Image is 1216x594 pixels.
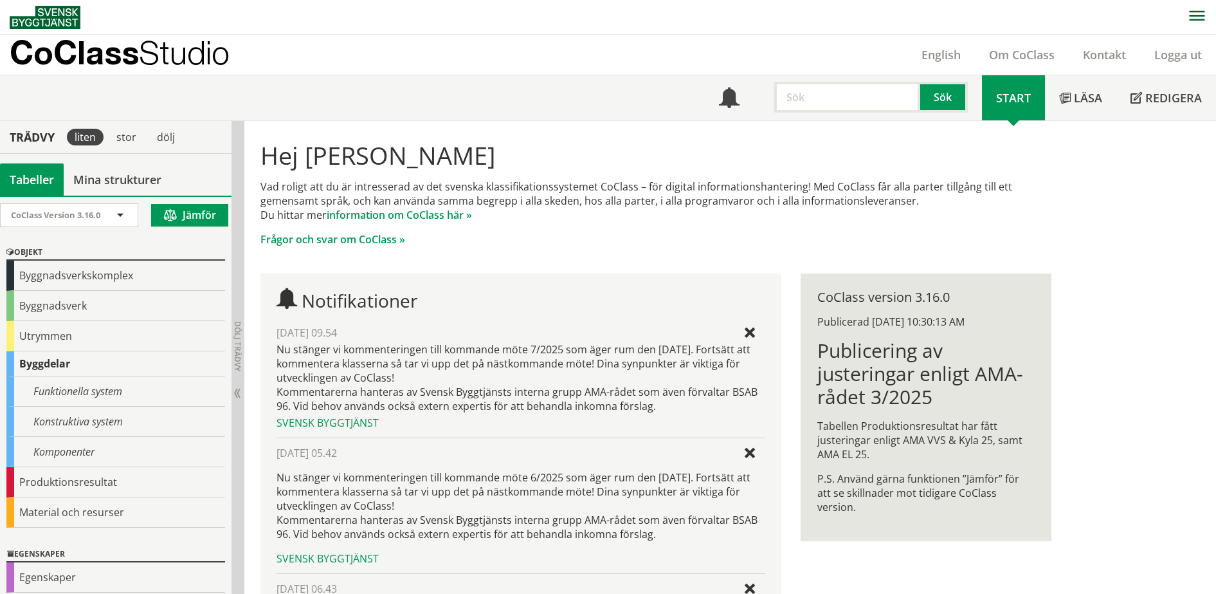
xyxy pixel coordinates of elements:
a: information om CoClass här » [327,208,472,222]
span: [DATE] 09.54 [277,326,337,340]
div: CoClass version 3.16.0 [817,290,1034,304]
span: Start [996,90,1031,106]
div: Byggnadsverk [6,291,225,321]
div: Objekt [6,245,225,261]
div: Material och resurser [6,497,225,528]
span: Redigera [1145,90,1202,106]
p: P.S. Använd gärna funktionen ”Jämför” för att se skillnader mot tidigare CoClass version. [817,472,1034,514]
div: Trädvy [3,130,62,144]
button: Sök [920,82,968,113]
p: CoClass [10,45,230,60]
a: Frågor och svar om CoClass » [260,232,405,246]
p: Nu stänger vi kommenteringen till kommande möte 6/2025 som äger rum den [DATE]. Fortsätt att komm... [277,470,765,541]
a: CoClassStudio [10,35,257,75]
div: Funktionella system [6,376,225,407]
a: English [907,47,975,62]
input: Sök [774,82,920,113]
div: Nu stänger vi kommenteringen till kommande möte 7/2025 som äger rum den [DATE]. Fortsätt att komm... [277,342,765,413]
a: Redigera [1116,75,1216,120]
span: Notifikationer [302,288,417,313]
a: Kontakt [1069,47,1140,62]
p: Tabellen Produktionsresultat har fått justeringar enligt AMA VVS & Kyla 25, samt AMA EL 25. [817,419,1034,461]
span: CoClass Version 3.16.0 [11,209,100,221]
div: Konstruktiva system [6,407,225,437]
div: liten [67,129,104,145]
p: Vad roligt att du är intresserad av det svenska klassifikationssystemet CoClass – för digital inf... [260,180,1051,222]
span: Läsa [1074,90,1102,106]
div: Svensk Byggtjänst [277,416,765,430]
img: Svensk Byggtjänst [10,6,80,29]
div: Byggdelar [6,351,225,376]
div: Produktionsresultat [6,467,225,497]
h1: Publicering av justeringar enligt AMA-rådet 3/2025 [817,339,1034,409]
span: Notifikationer [719,89,740,109]
a: Logga ut [1140,47,1216,62]
div: Komponenter [6,437,225,467]
div: Svensk Byggtjänst [277,552,765,566]
div: Egenskaper [6,562,225,593]
span: Studio [139,33,230,71]
a: Start [982,75,1045,120]
div: Egenskaper [6,547,225,562]
div: Publicerad [DATE] 10:30:13 AM [817,315,1034,329]
a: Mina strukturer [64,163,171,196]
span: [DATE] 05.42 [277,446,337,460]
a: Om CoClass [975,47,1069,62]
div: Utrymmen [6,321,225,351]
span: Dölj trädvy [232,321,243,371]
div: stor [109,129,144,145]
a: Läsa [1045,75,1116,120]
div: Byggnadsverkskomplex [6,261,225,291]
button: Jämför [151,204,228,227]
div: dölj [149,129,183,145]
h1: Hej [PERSON_NAME] [260,141,1051,169]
